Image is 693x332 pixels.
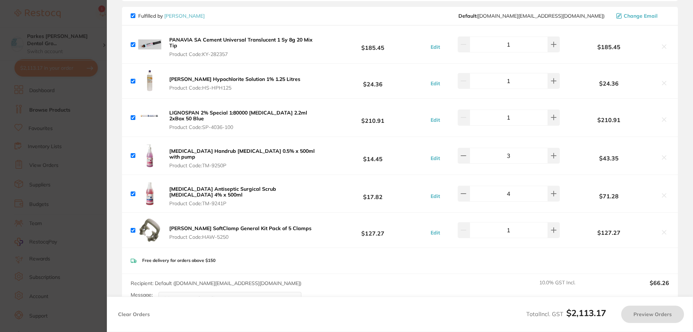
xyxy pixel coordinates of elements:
[169,85,300,91] span: Product Code: HS-HPH125
[167,109,319,130] button: LIGNOSPAN 2% Special 1:80000 [MEDICAL_DATA] 2.2ml 2xBox 50 Blue Product Code:SP-4036-100
[169,163,317,168] span: Product Code: TM-9250P
[614,13,669,19] button: Change Email
[138,69,161,92] img: NTg3YmFldg
[607,280,669,296] output: $66.26
[169,234,311,240] span: Product Code: HAW-5250
[319,149,427,162] b: $14.45
[319,224,427,237] b: $127.27
[138,13,205,19] p: Fulfilled by
[138,219,161,242] img: MmJuenphNQ
[428,155,442,161] button: Edit
[319,74,427,88] b: $24.36
[131,292,153,298] label: Message:
[624,13,658,19] span: Change Email
[116,306,152,323] button: Clear Orders
[169,148,315,160] b: [MEDICAL_DATA] Handrub [MEDICAL_DATA] 0.5% x 500ml with pump
[562,117,656,123] b: $210.91
[319,38,427,51] b: $185.45
[167,225,314,240] button: [PERSON_NAME] SoftClamp General Kit Pack of 5 Clamps Product Code:HAW-5250
[167,186,319,207] button: [MEDICAL_DATA] Antiseptic Surgical Scrub [MEDICAL_DATA] 4% x 500ml Product Code:TM-9241P
[319,111,427,124] b: $210.91
[428,193,442,199] button: Edit
[164,13,205,19] a: [PERSON_NAME]
[169,225,311,232] b: [PERSON_NAME] SoftClamp General Kit Pack of 5 Clamps
[526,310,606,318] span: Total Incl. GST
[539,280,601,296] span: 10.0 % GST Incl.
[428,229,442,236] button: Edit
[138,33,161,56] img: aWN6OTNhbA
[428,44,442,50] button: Edit
[169,36,313,49] b: PANAVIA SA Cement Universal Translucent 1 Sy 8g 20 Mix Tip
[138,182,161,205] img: Y3FoYjRuZA
[562,44,656,50] b: $185.45
[138,106,161,129] img: aTV3ejdjYg
[562,229,656,236] b: $127.27
[169,51,317,57] span: Product Code: KY-282357
[167,76,302,91] button: [PERSON_NAME] Hypochlorite Solution 1% 1.25 Litres Product Code:HS-HPH125
[319,187,427,201] b: $17.82
[131,280,301,286] span: Recipient: Default ( [DOMAIN_NAME][EMAIL_ADDRESS][DOMAIN_NAME] )
[169,201,317,206] span: Product Code: TM-9241P
[458,13,476,19] b: Default
[138,144,161,167] img: OTd3b3YxZg
[167,36,319,57] button: PANAVIA SA Cement Universal Translucent 1 Sy 8g 20 Mix Tip Product Code:KY-282357
[169,186,276,198] b: [MEDICAL_DATA] Antiseptic Surgical Scrub [MEDICAL_DATA] 4% x 500ml
[169,76,300,82] b: [PERSON_NAME] Hypochlorite Solution 1% 1.25 Litres
[458,13,605,19] span: customer.care@henryschein.com.au
[562,155,656,161] b: $43.35
[428,80,442,87] button: Edit
[142,258,215,263] p: Free delivery for orders above $150
[562,80,656,87] b: $24.36
[169,109,307,122] b: LIGNOSPAN 2% Special 1:80000 [MEDICAL_DATA] 2.2ml 2xBox 50 Blue
[566,307,606,318] b: $2,113.17
[621,306,684,323] button: Preview Orders
[562,193,656,199] b: $71.28
[169,124,317,130] span: Product Code: SP-4036-100
[167,148,319,169] button: [MEDICAL_DATA] Handrub [MEDICAL_DATA] 0.5% x 500ml with pump Product Code:TM-9250P
[428,117,442,123] button: Edit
